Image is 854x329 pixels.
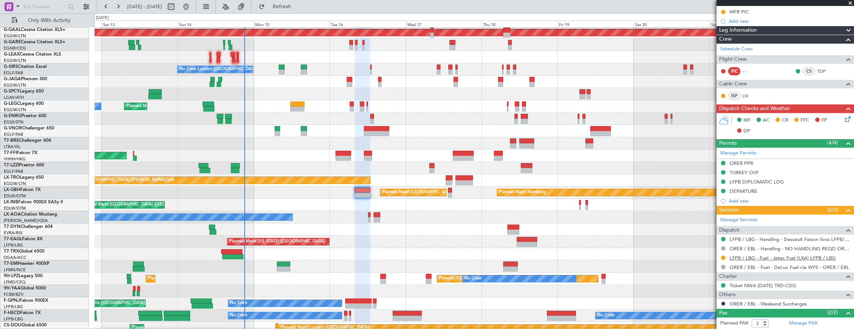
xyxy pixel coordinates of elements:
div: TURKEY OVF [730,169,759,176]
div: No Crew London ([GEOGRAPHIC_DATA]) [179,64,259,75]
span: LX-INB [4,200,18,204]
a: F-GPNJFalcon 900EX [4,298,48,303]
a: EGLF/FAB [4,70,23,76]
span: G-GARE [4,40,21,44]
a: EGGW/LTN [4,107,26,113]
input: Trip Number [23,1,66,12]
span: FP [821,117,827,124]
a: EGNR/CEG [4,46,26,51]
span: T7-DYN [4,225,21,229]
span: F-HECD [4,311,20,315]
span: 9H-LPZ [4,274,19,278]
a: T7-EAGLFalcon 8X [4,237,43,241]
a: Schedule Crew [720,46,753,53]
div: Planned Maint Nurnberg [499,187,546,198]
a: ORER / EBL - Handling - NO HANDLING REQD ORER/EBL [730,245,850,252]
a: LFPB / LBG - Handling - Dassault Falcon Svcs LFPB/LBG [730,236,850,242]
a: EGGW/LTN [4,181,26,187]
div: No Crew [597,310,615,321]
span: T7-BRE [4,138,19,143]
span: Permits [719,139,737,148]
div: Unplanned Maint [GEOGRAPHIC_DATA] ([PERSON_NAME] Intl) [53,175,174,186]
div: Sat 20 [634,21,709,27]
div: Fri 19 [557,21,633,27]
span: (2/3) [827,206,838,214]
div: ORER PPR [730,160,753,166]
span: Leg Information [719,26,757,35]
span: (2/2) [827,308,838,316]
span: G-SIRS [4,65,18,69]
span: DP [743,128,750,135]
div: AOG Maint Paris ([GEOGRAPHIC_DATA]) [67,298,146,309]
span: Dispatch [719,226,740,235]
span: T7-FFI [4,151,17,155]
span: G-VNOR [4,126,22,131]
div: Planned Maint [GEOGRAPHIC_DATA] ([GEOGRAPHIC_DATA]) [81,199,199,210]
a: EDLW/DTM [4,193,26,199]
span: LX-TRO [4,175,20,180]
span: T7-TRX [4,249,19,254]
div: No Crew [230,310,247,321]
div: [DATE] [96,15,109,21]
span: LX-GBH [4,188,20,192]
a: FCBB/BZV [4,292,24,297]
div: - - [742,68,759,75]
a: LX-GBHFalcon 7X [4,188,41,192]
a: [PERSON_NAME]/QSA [4,218,48,223]
a: LGAV/ATH [4,95,24,100]
a: ORER / EBL - Weekend Surcharges [730,301,807,307]
span: Services [719,206,739,214]
a: LX-AOACitation Mustang [4,212,57,217]
a: Manage Permits [720,150,756,157]
span: T7-LZZI [4,163,19,167]
a: LFPB / LBG - Fuel - Jetex Fuel (LXA) LFPB / LBG [730,255,836,261]
div: Sun 14 [177,21,253,27]
span: FFC [801,117,809,124]
a: DGAA/ACC [4,255,27,260]
a: T7-TRXGlobal 6500 [4,249,44,254]
div: Add new [729,18,850,24]
span: Others [719,291,736,299]
div: CS [803,67,815,75]
div: DEPARTURE [730,188,757,194]
a: EGSS/STN [4,119,24,125]
a: EGGW/LTN [4,33,26,39]
a: G-VNORChallenger 650 [4,126,54,131]
a: Manage PAX [789,320,817,327]
div: MFR PIC [730,9,749,15]
a: 9H-LPZLegacy 500 [4,274,43,278]
a: LFPB/LBG [4,316,23,322]
span: Refresh [266,4,298,9]
a: LX-INBFalcon 900EX EASy II [4,200,63,204]
span: G-LEAX [4,52,20,57]
a: CS-DOUGlobal 6500 [4,323,47,328]
span: Flight Crew [719,55,747,64]
a: LFMN/NCE [4,267,26,273]
span: LX-AOA [4,212,21,217]
a: LFMD/CEQ [4,279,25,285]
div: Thu 18 [482,21,557,27]
a: G-LEAXCessna Citation XLS [4,52,61,57]
a: EGGW/LTN [4,82,26,88]
span: T7-EMI [4,261,18,266]
span: G-LEGC [4,101,20,106]
a: EDLW/DTM [4,206,26,211]
div: Add new [729,198,850,204]
a: ORER / EBL - Fuel - DeLux Fuel via WFS - ORER / EBL [730,264,849,270]
span: Cabin Crew [719,80,747,88]
a: TDP [817,68,834,75]
span: Dispatch Checks and Weather [719,104,790,113]
div: Sun 21 [709,21,785,27]
a: LX-TROLegacy 650 [4,175,44,180]
a: G-GARECessna Citation XLS+ [4,40,65,44]
div: ISP [728,92,740,100]
a: G-SPCYLegacy 650 [4,89,44,94]
a: EGLF/FAB [4,169,23,174]
a: T7-FFIFalcon 7X [4,151,37,155]
span: G-JAGA [4,77,21,81]
div: Sat 13 [102,21,177,27]
span: Pax [719,309,727,317]
button: Refresh [255,1,300,13]
span: G-SPCY [4,89,20,94]
span: MF [743,117,751,124]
